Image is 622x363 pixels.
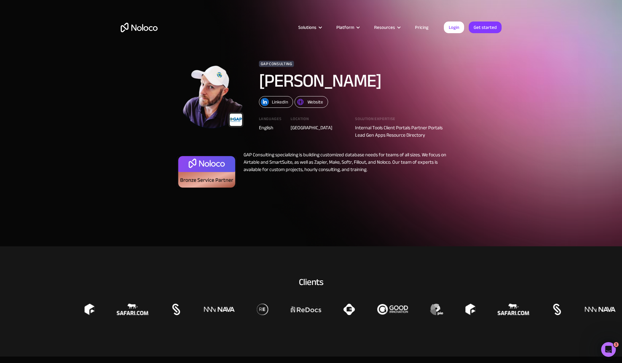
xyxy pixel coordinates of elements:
div: Resources [374,23,395,31]
span: 1 [614,342,619,347]
div: English [259,124,282,131]
a: LinkedIn [259,96,293,108]
div: Resources [366,23,407,31]
div: Platform [329,23,366,31]
h1: [PERSON_NAME] [259,72,428,90]
a: Get started [469,21,502,33]
div: Internal Tools Client Portals Partner Portals Lead Gen Apps Resource Directory [355,124,446,139]
div: Location [291,117,346,124]
a: Login [444,21,464,33]
div: GAP Consulting [259,61,294,67]
div: Solutions [298,23,316,31]
a: Website [295,96,328,108]
a: home [121,23,158,32]
iframe: Intercom live chat [601,342,616,357]
div: Solutions [291,23,329,31]
div: Website [307,98,323,106]
div: GAP Consulting specializing is building customized database needs for teams of all sizes. We focu... [237,151,446,191]
div: Languages [259,117,282,124]
div: [GEOGRAPHIC_DATA] [291,124,346,131]
div: Clients [121,275,502,288]
div: Platform [336,23,354,31]
div: LinkedIn [272,98,288,106]
div: Solution expertise [355,117,446,124]
a: Pricing [407,23,436,31]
